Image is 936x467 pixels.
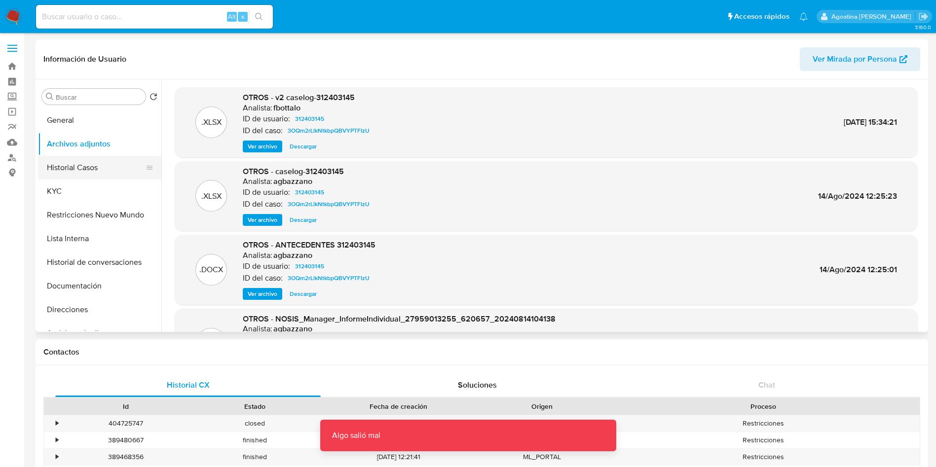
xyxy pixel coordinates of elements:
[290,142,317,151] span: Descargar
[43,347,920,357] h1: Contactos
[243,251,272,260] p: Analista:
[61,432,190,448] div: 389480667
[813,47,897,71] span: Ver Mirada por Persona
[243,126,283,136] p: ID del caso:
[273,324,312,334] h6: agbazzano
[38,274,161,298] button: Documentación
[758,379,775,391] span: Chat
[607,415,920,431] div: Restricciones
[243,313,556,324] span: OTROS - NOSIS_Manager_InformeIndividual_27959013255_620657_20240814104138
[290,215,317,225] span: Descargar
[800,47,920,71] button: Ver Mirada por Persona
[734,11,789,22] span: Accesos rápidos
[243,177,272,186] p: Analista:
[831,12,915,21] p: agostina.faruolo@mercadolibre.com
[243,324,272,334] p: Analista:
[291,113,328,125] a: 312403145
[478,449,607,465] div: ML_PORTAL
[190,432,320,448] div: finished
[273,251,312,260] h6: agbazzano
[38,132,161,156] button: Archivos adjuntos
[56,419,58,428] div: •
[295,260,324,272] span: 312403145
[284,125,374,137] a: 3OQm2rLlkNtkbpQBVYPTFIzU
[273,177,312,186] h6: agbazzano
[458,379,497,391] span: Soluciones
[295,113,324,125] span: 312403145
[285,214,322,226] button: Descargar
[38,203,161,227] button: Restricciones Nuevo Mundo
[243,187,290,197] p: ID de usuario:
[243,239,375,251] span: OTROS - ANTECEDENTES 312403145
[295,186,324,198] span: 312403145
[291,186,328,198] a: 312403145
[38,322,161,345] button: Anticipos de dinero
[320,449,478,465] div: [DATE] 12:21:41
[36,10,273,23] input: Buscar usuario o caso...
[150,93,157,104] button: Volver al orden por defecto
[288,272,370,284] span: 3OQm2rLlkNtkbpQBVYPTFIzU
[190,449,320,465] div: finished
[485,401,600,411] div: Origen
[614,401,913,411] div: Proceso
[820,264,897,275] span: 14/Ago/2024 12:25:01
[61,415,190,431] div: 404725747
[284,272,374,284] a: 3OQm2rLlkNtkbpQBVYPTFIzU
[607,432,920,448] div: Restricciones
[290,289,317,299] span: Descargar
[228,12,236,21] span: Alt
[38,251,161,274] button: Historial de conversaciones
[844,116,897,128] span: [DATE] 15:34:21
[918,11,929,22] a: Salir
[243,199,283,209] p: ID del caso:
[56,452,58,462] div: •
[248,142,277,151] span: Ver archivo
[284,198,374,210] a: 3OQm2rLlkNtkbpQBVYPTFIzU
[61,449,190,465] div: 389468356
[46,93,54,101] button: Buscar
[38,298,161,322] button: Direcciones
[38,156,153,180] button: Historial Casos
[243,92,355,103] span: OTROS - v2 caselog-312403145
[190,415,320,431] div: closed
[243,288,282,300] button: Ver archivo
[249,10,269,24] button: search-icon
[243,273,283,283] p: ID del caso:
[201,117,222,128] p: .XLSX
[68,401,184,411] div: Id
[243,166,344,177] span: OTROS - caselog-312403145
[243,103,272,113] p: Analista:
[243,114,290,124] p: ID de usuario:
[248,215,277,225] span: Ver archivo
[201,191,222,202] p: .XLSX
[273,103,300,113] h6: fbottalo
[56,93,142,102] input: Buscar
[291,260,328,272] a: 312403145
[38,108,161,132] button: General
[285,288,322,300] button: Descargar
[56,435,58,445] div: •
[327,401,471,411] div: Fecha de creación
[607,449,920,465] div: Restricciones
[285,141,322,152] button: Descargar
[199,264,223,275] p: .DOCX
[478,415,607,431] div: MANUAL_REVIEW
[197,401,313,411] div: Estado
[288,198,370,210] span: 3OQm2rLlkNtkbpQBVYPTFIzU
[43,54,126,64] h1: Información de Usuario
[248,289,277,299] span: Ver archivo
[243,261,290,271] p: ID de usuario:
[167,379,210,391] span: Historial CX
[320,415,478,431] div: [DATE] 13:06:53
[799,12,808,21] a: Notificaciones
[38,180,161,203] button: KYC
[38,227,161,251] button: Lista Interna
[818,190,897,202] span: 14/Ago/2024 12:25:23
[243,141,282,152] button: Ver archivo
[241,12,244,21] span: s
[243,214,282,226] button: Ver archivo
[288,125,370,137] span: 3OQm2rLlkNtkbpQBVYPTFIzU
